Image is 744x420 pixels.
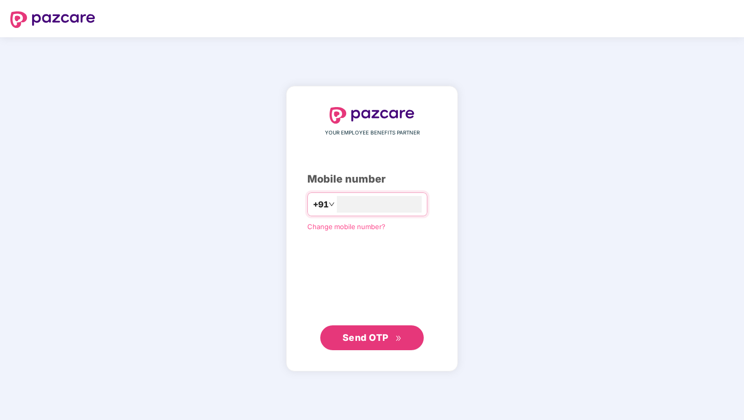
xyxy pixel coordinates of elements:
[325,129,420,137] span: YOUR EMPLOYEE BENEFITS PARTNER
[343,332,389,343] span: Send OTP
[329,201,335,207] span: down
[330,107,414,124] img: logo
[10,11,95,28] img: logo
[307,222,385,231] a: Change mobile number?
[395,335,402,342] span: double-right
[320,325,424,350] button: Send OTPdouble-right
[313,198,329,211] span: +91
[307,171,437,187] div: Mobile number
